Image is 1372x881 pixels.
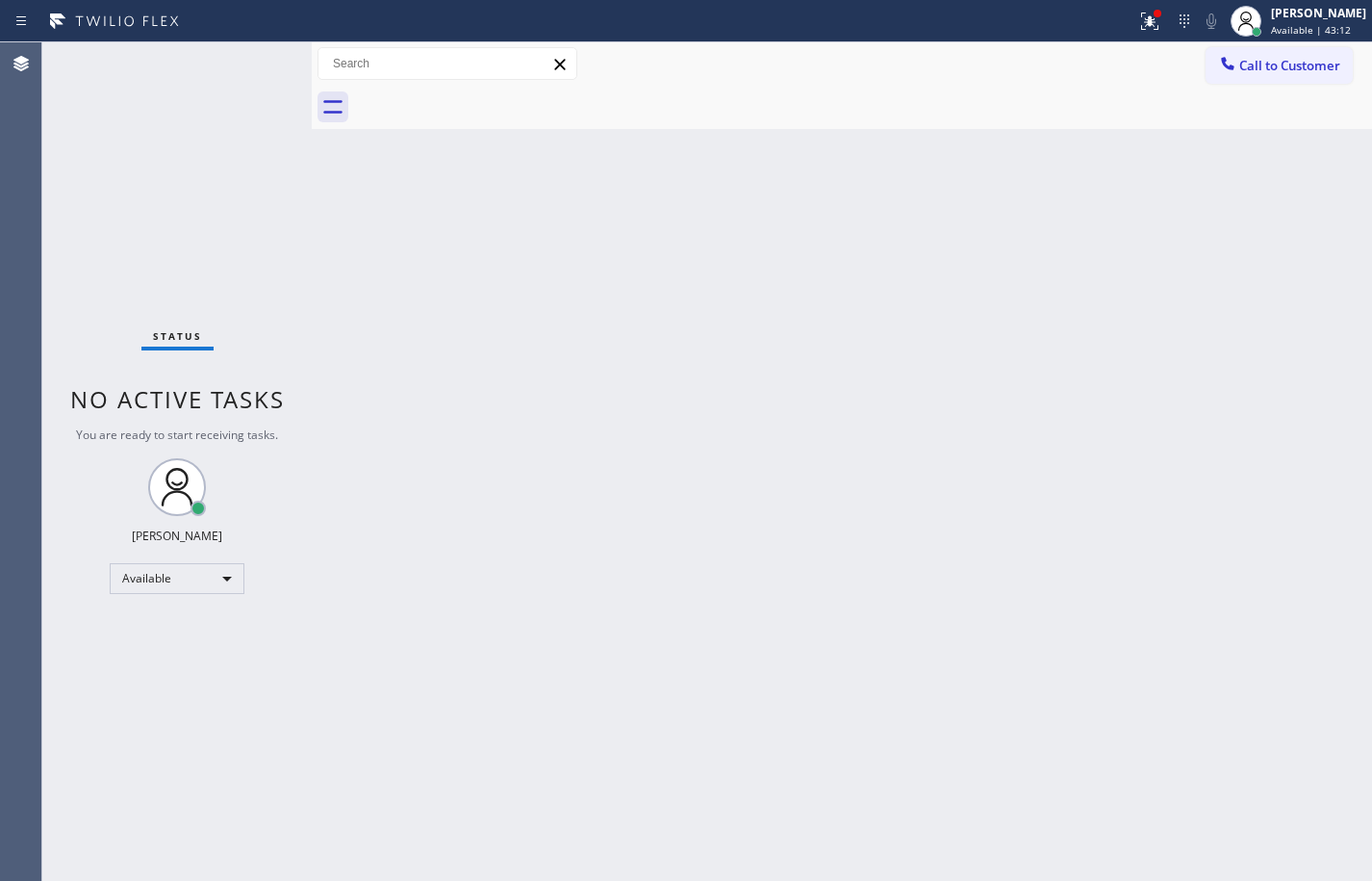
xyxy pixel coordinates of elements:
button: Mute [1198,8,1225,35]
button: Call to Customer [1206,47,1353,84]
span: Status [153,329,202,343]
span: No active tasks [70,383,285,415]
input: Search [318,48,576,79]
div: [PERSON_NAME] [1271,5,1366,21]
div: Available [110,563,244,594]
div: [PERSON_NAME] [132,528,222,544]
span: Available | 43:12 [1271,23,1351,37]
span: Call to Customer [1239,57,1340,74]
span: You are ready to start receiving tasks. [76,427,278,443]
